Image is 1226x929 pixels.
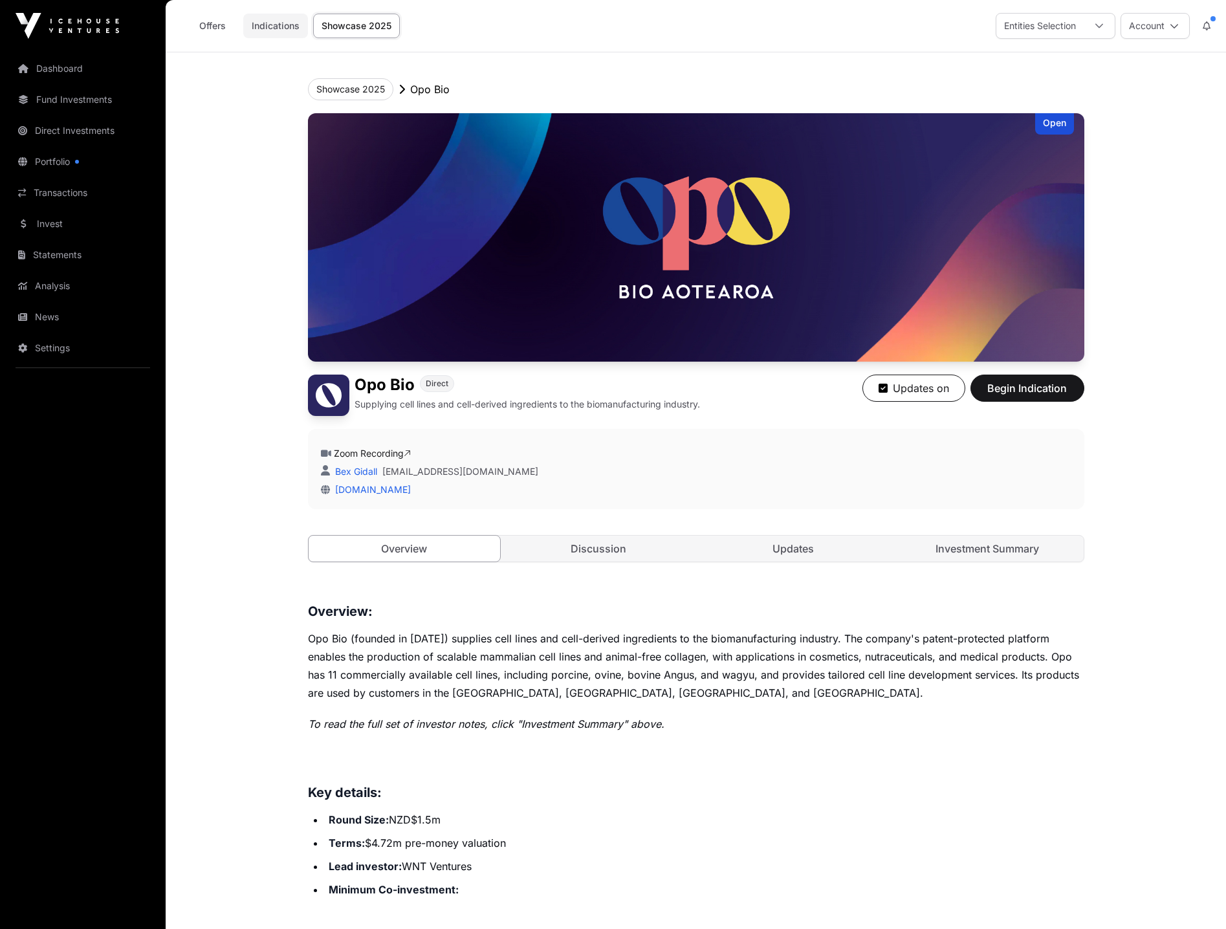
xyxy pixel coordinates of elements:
h1: Opo Bio [355,375,415,395]
a: Fund Investments [10,85,155,114]
img: Icehouse Ventures Logo [16,13,119,39]
div: Entities Selection [996,14,1084,38]
a: Showcase 2025 [313,14,400,38]
strong: Terms: [329,836,365,849]
a: Invest [10,210,155,238]
p: Opo Bio [410,82,450,97]
button: Updates on [862,375,965,402]
h3: Overview: [308,601,1084,622]
nav: Tabs [309,536,1084,562]
a: [EMAIL_ADDRESS][DOMAIN_NAME] [382,465,538,478]
a: Indications [243,14,308,38]
li: $4.72m pre-money valuation [325,834,1084,852]
span: Begin Indication [987,380,1068,396]
div: Open [1035,113,1074,135]
button: Begin Indication [970,375,1084,402]
a: Portfolio [10,148,155,176]
strong: Round Size: [329,813,389,826]
p: Opo Bio (founded in [DATE]) supplies cell lines and cell-derived ingredients to the biomanufactur... [308,629,1084,702]
h3: Key details: [308,782,1084,803]
a: Statements [10,241,155,269]
button: Showcase 2025 [308,78,393,100]
strong: Lead investor [329,860,399,873]
a: Updates [697,536,890,562]
img: Opo Bio [308,375,349,416]
a: Dashboard [10,54,155,83]
p: Supplying cell lines and cell-derived ingredients to the biomanufacturing industry. [355,398,700,411]
a: Direct Investments [10,116,155,145]
a: Transactions [10,179,155,207]
span: Direct [426,378,448,389]
a: Investment Summary [892,536,1084,562]
a: Offers [186,14,238,38]
strong: : [399,860,402,873]
a: Overview [308,535,501,562]
img: Opo Bio [308,113,1084,362]
em: To read the full set of investor notes, click "Investment Summary" above. [308,717,664,730]
a: Discussion [503,536,695,562]
iframe: Chat Widget [1161,867,1226,929]
strong: Minimum Co-investment: [329,883,459,896]
li: NZD$1.5m [325,811,1084,829]
a: Begin Indication [970,388,1084,400]
a: Bex Gidall [333,466,377,477]
button: Account [1121,13,1190,39]
a: [DOMAIN_NAME] [330,484,411,495]
a: Zoom Recording [334,448,411,459]
a: Analysis [10,272,155,300]
a: Settings [10,334,155,362]
li: WNT Ventures [325,857,1084,875]
a: News [10,303,155,331]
